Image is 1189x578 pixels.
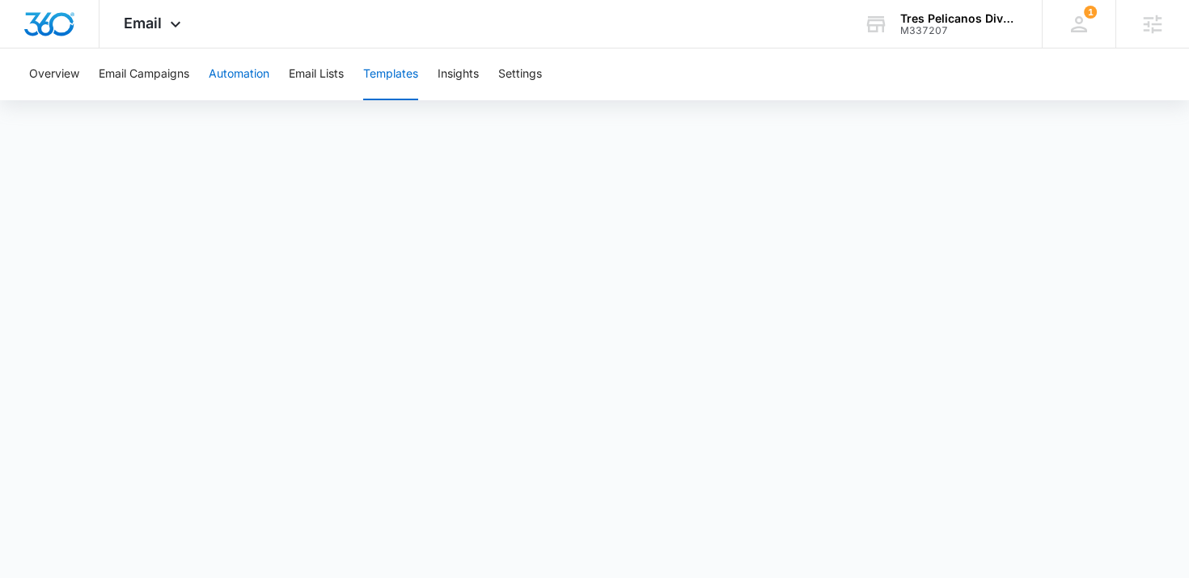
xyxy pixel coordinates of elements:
button: Email Lists [289,49,344,100]
button: Settings [498,49,542,100]
div: notifications count [1084,6,1097,19]
span: 1 [1084,6,1097,19]
button: Overview [29,49,79,100]
div: account id [900,25,1018,36]
div: account name [900,12,1018,25]
button: Automation [209,49,269,100]
button: Insights [438,49,479,100]
button: Templates [363,49,418,100]
span: Email [124,15,162,32]
button: Email Campaigns [99,49,189,100]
